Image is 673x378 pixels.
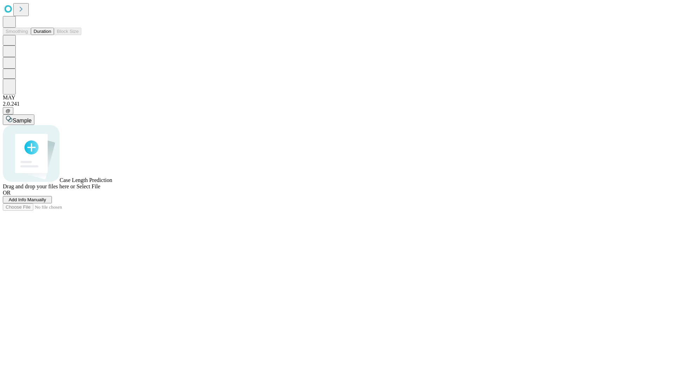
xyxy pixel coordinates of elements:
[3,183,75,189] span: Drag and drop your files here or
[13,118,32,124] span: Sample
[3,94,670,101] div: MAY
[60,177,112,183] span: Case Length Prediction
[76,183,100,189] span: Select File
[3,107,13,114] button: @
[31,28,54,35] button: Duration
[3,101,670,107] div: 2.0.241
[3,196,52,203] button: Add Info Manually
[3,28,31,35] button: Smoothing
[9,197,46,202] span: Add Info Manually
[6,108,11,113] span: @
[54,28,81,35] button: Block Size
[3,190,11,196] span: OR
[3,114,34,125] button: Sample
